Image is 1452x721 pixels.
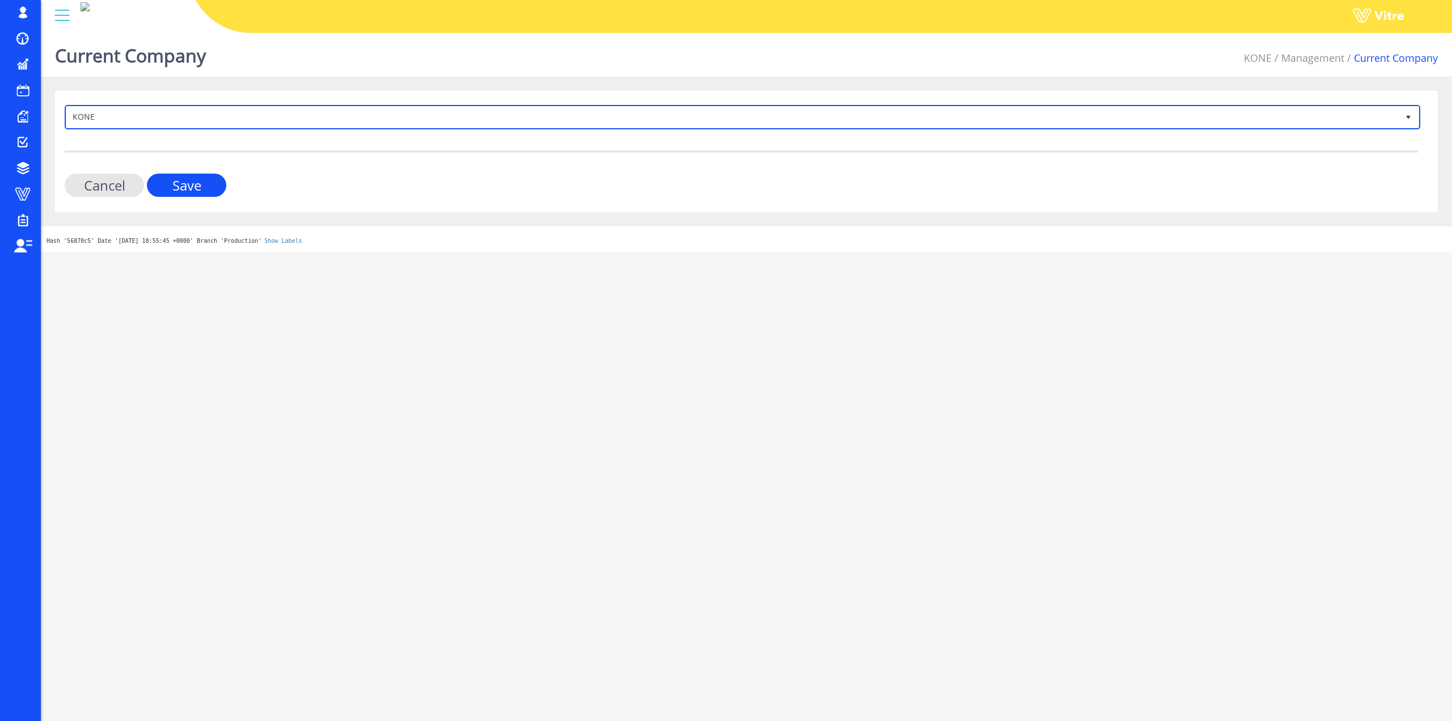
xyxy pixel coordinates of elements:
span: KONE [66,107,1398,127]
li: Management [1272,51,1344,66]
input: Cancel [65,174,144,197]
li: Current Company [1344,51,1438,66]
a: KONE [1244,51,1272,65]
img: 67fd74b7-d8d8-4d98-9ebf-908dc7745ec0.PNG [81,2,90,11]
span: select [1398,107,1419,127]
input: Save [147,174,226,197]
h1: Current Company [55,28,206,77]
a: Show Labels [264,238,302,244]
span: Hash '56870c5' Date '[DATE] 18:55:45 +0000' Branch 'Production' [47,238,261,244]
